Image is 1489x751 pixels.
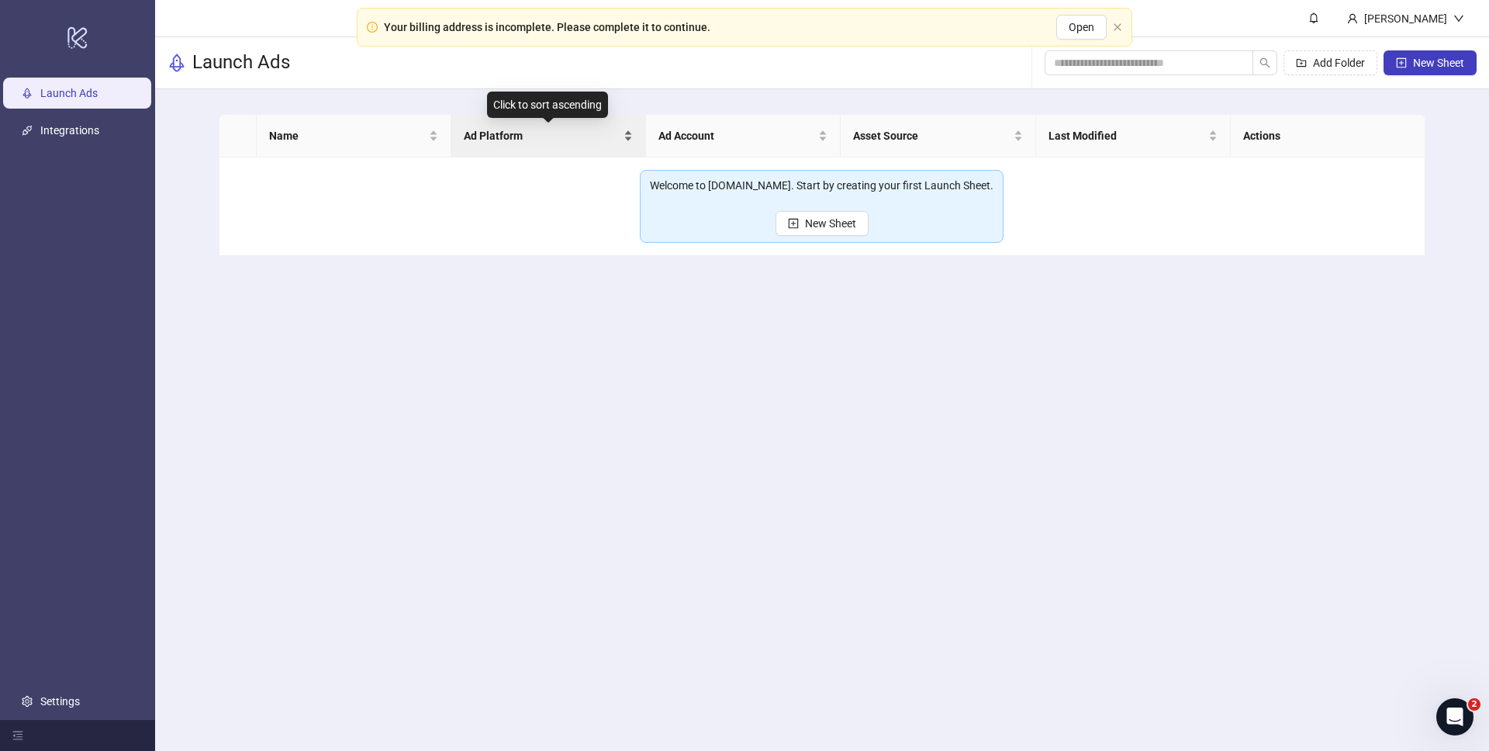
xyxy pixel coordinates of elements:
[788,218,799,229] span: plus-square
[1056,15,1107,40] button: Open
[257,115,451,157] th: Name
[1113,22,1122,33] button: close
[487,92,608,118] div: Click to sort ascending
[1259,57,1270,68] span: search
[853,127,1010,144] span: Asset Source
[451,115,646,157] th: Ad Platform
[1313,57,1365,69] span: Add Folder
[1036,115,1231,157] th: Last Modified
[464,127,620,144] span: Ad Platform
[1436,698,1473,735] iframe: Intercom live chat
[1308,12,1319,23] span: bell
[1296,57,1307,68] span: folder-add
[1347,13,1358,24] span: user
[12,730,23,741] span: menu-fold
[841,115,1035,157] th: Asset Source
[805,217,856,230] span: New Sheet
[40,124,99,137] a: Integrations
[1113,22,1122,32] span: close
[1069,21,1094,33] span: Open
[1468,698,1480,711] span: 2
[40,87,98,99] a: Launch Ads
[40,695,80,708] a: Settings
[1384,50,1477,75] button: New Sheet
[1283,50,1377,75] button: Add Folder
[650,177,993,194] div: Welcome to [DOMAIN_NAME]. Start by creating your first Launch Sheet.
[384,19,710,36] div: Your billing address is incomplete. Please complete it to continue.
[1231,115,1425,157] th: Actions
[658,127,815,144] span: Ad Account
[168,54,186,72] span: rocket
[1396,57,1407,68] span: plus-square
[269,127,426,144] span: Name
[367,22,378,33] span: exclamation-circle
[776,211,869,236] button: New Sheet
[192,50,290,75] h3: Launch Ads
[1358,10,1453,27] div: [PERSON_NAME]
[1049,127,1205,144] span: Last Modified
[1413,57,1464,69] span: New Sheet
[1453,13,1464,24] span: down
[646,115,841,157] th: Ad Account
